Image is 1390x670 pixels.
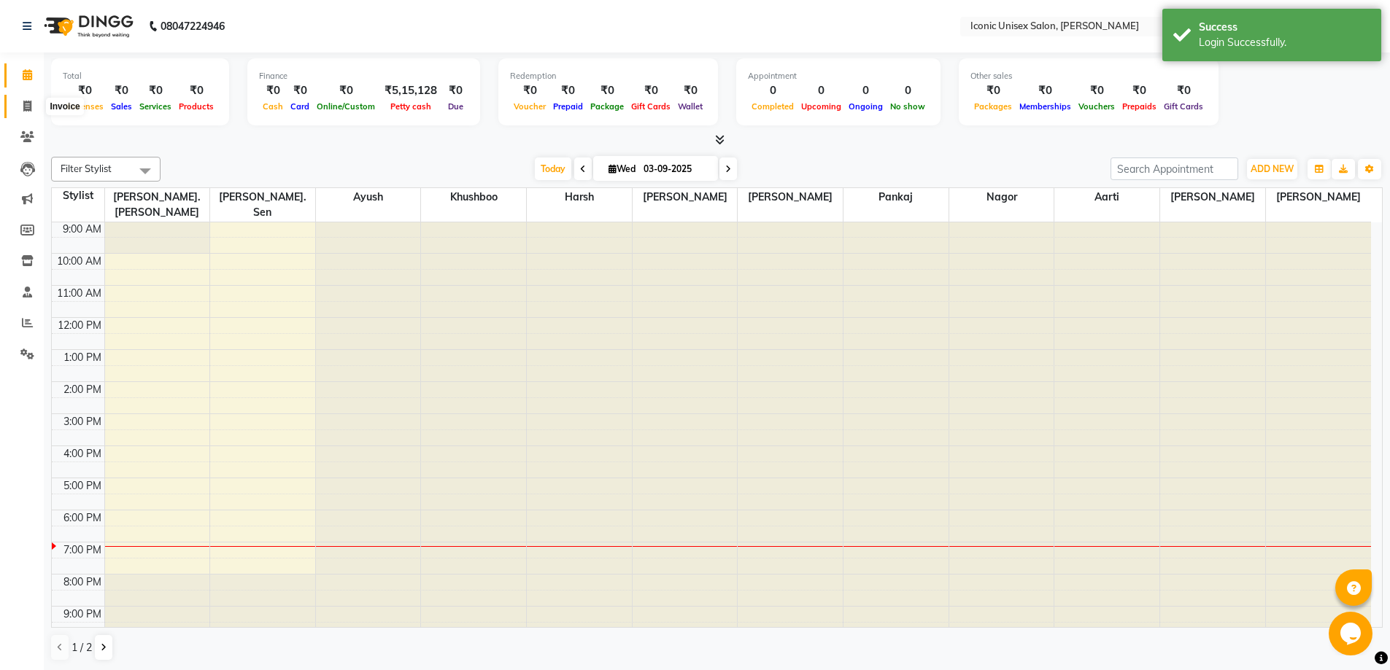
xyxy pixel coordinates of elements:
[259,70,468,82] div: Finance
[421,188,526,206] span: Khushboo
[549,101,587,112] span: Prepaid
[748,101,798,112] span: Completed
[628,101,674,112] span: Gift Cards
[845,101,887,112] span: Ongoing
[798,101,845,112] span: Upcoming
[970,82,1016,99] div: ₹0
[63,82,107,99] div: ₹0
[628,82,674,99] div: ₹0
[387,101,435,112] span: Petty cash
[798,82,845,99] div: 0
[313,82,379,99] div: ₹0
[175,101,217,112] span: Products
[674,101,706,112] span: Wallet
[379,82,443,99] div: ₹5,15,128
[1075,101,1119,112] span: Vouchers
[52,188,104,203] div: Stylist
[1247,159,1297,179] button: ADD NEW
[72,640,92,655] span: 1 / 2
[674,82,706,99] div: ₹0
[61,574,104,590] div: 8:00 PM
[1016,82,1075,99] div: ₹0
[444,101,467,112] span: Due
[161,6,225,47] b: 08047224946
[738,188,843,206] span: [PERSON_NAME]
[60,222,104,237] div: 9:00 AM
[633,188,738,206] span: [PERSON_NAME]
[549,82,587,99] div: ₹0
[535,157,571,180] span: Today
[1251,163,1294,174] span: ADD NEW
[61,163,112,174] span: Filter Stylist
[61,382,104,397] div: 2:00 PM
[107,101,136,112] span: Sales
[510,101,549,112] span: Voucher
[259,82,287,99] div: ₹0
[887,101,929,112] span: No show
[1016,101,1075,112] span: Memberships
[1111,157,1238,180] input: Search Appointment
[1119,101,1160,112] span: Prepaids
[61,414,104,429] div: 3:00 PM
[287,82,313,99] div: ₹0
[605,163,639,174] span: Wed
[949,188,1054,206] span: Nagor
[61,478,104,494] div: 5:00 PM
[136,82,175,99] div: ₹0
[587,101,628,112] span: Package
[61,446,104,461] div: 4:00 PM
[316,188,421,206] span: Ayush
[748,82,798,99] div: 0
[1160,82,1207,99] div: ₹0
[970,101,1016,112] span: Packages
[1199,20,1370,35] div: Success
[61,607,104,622] div: 9:00 PM
[587,82,628,99] div: ₹0
[1160,101,1207,112] span: Gift Cards
[105,188,210,222] span: [PERSON_NAME]. [PERSON_NAME]
[136,101,175,112] span: Services
[54,254,104,269] div: 10:00 AM
[37,6,137,47] img: logo
[61,510,104,526] div: 6:00 PM
[1329,612,1375,655] iframe: chat widget
[443,82,468,99] div: ₹0
[843,188,949,206] span: Pankaj
[210,188,315,222] span: [PERSON_NAME]. Sen
[175,82,217,99] div: ₹0
[527,188,632,206] span: Harsh
[287,101,313,112] span: Card
[1199,35,1370,50] div: Login Successfully.
[510,70,706,82] div: Redemption
[1119,82,1160,99] div: ₹0
[55,318,104,333] div: 12:00 PM
[1075,82,1119,99] div: ₹0
[1054,188,1159,206] span: Aarti
[887,82,929,99] div: 0
[259,101,287,112] span: Cash
[46,98,83,115] div: Invoice
[510,82,549,99] div: ₹0
[1266,188,1371,206] span: [PERSON_NAME]
[61,542,104,558] div: 7:00 PM
[54,286,104,301] div: 11:00 AM
[845,82,887,99] div: 0
[1160,188,1265,206] span: [PERSON_NAME]
[748,70,929,82] div: Appointment
[313,101,379,112] span: Online/Custom
[107,82,136,99] div: ₹0
[970,70,1207,82] div: Other sales
[61,350,104,365] div: 1:00 PM
[639,158,712,180] input: 2025-09-03
[63,70,217,82] div: Total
